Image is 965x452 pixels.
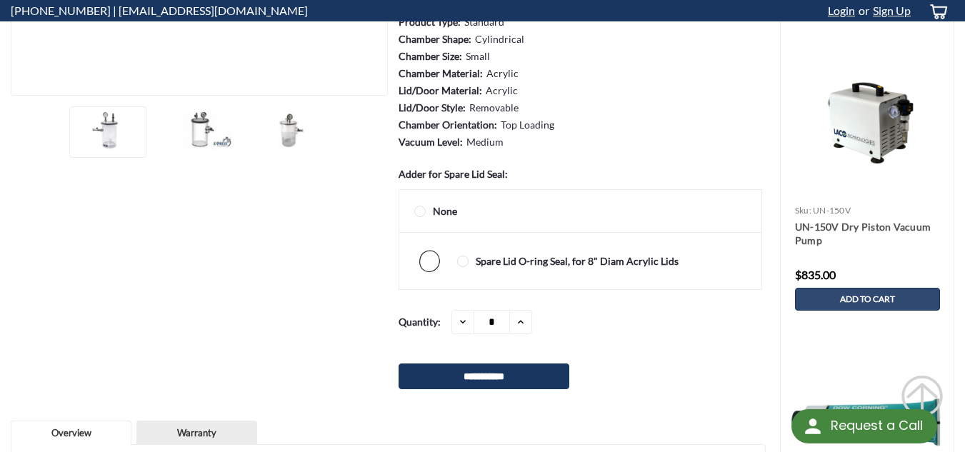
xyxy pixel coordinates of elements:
[901,375,944,418] div: Scroll Back to Top
[165,111,234,149] img: 8" X 12" VC Vacuum Chamber
[399,117,497,132] dt: Chamber Orientation:
[813,205,851,216] span: UN-150V
[840,294,895,304] span: Add to Cart
[414,248,444,274] img: Spare Lid O-ring Seal, for 8" Dia Acrylic Lids
[399,166,754,181] label: Adder for Spare Lid Seal:
[457,253,686,268] label: Spare Lid O-ring Seal, for 8" Diam Acrylic Lids
[801,415,824,438] img: round button
[414,204,746,219] label: None
[901,375,944,418] svg: submit
[795,288,940,311] a: Add to Cart
[399,134,463,149] dt: Vacuum Level:
[464,14,504,29] dd: Standard
[399,310,441,333] label: Quantity:
[137,421,256,446] a: Warranty
[501,117,554,132] dd: Top Loading
[831,409,923,442] div: Request a Call
[74,111,142,149] img: 8" X 12" VC Vacuum Chamber
[486,83,518,98] dd: Acrylic
[399,31,471,46] dt: Chamber Shape:
[795,205,851,216] a: sku: UN-150V
[399,66,483,81] dt: Chamber Material:
[795,268,836,281] span: $835.00
[469,100,519,115] dd: Removable
[855,4,869,17] span: or
[466,134,504,149] dd: Medium
[475,31,524,46] dd: Cylindrical
[791,409,937,443] div: Request a Call
[486,66,519,81] dd: Acrylic
[466,49,490,64] dd: Small
[788,76,947,165] img: UN-150V Dry Piston Vacuum Pump
[399,100,466,115] dt: Lid/Door Style:
[256,111,325,149] img: 8" X 12" VC Vacuum Chamber
[11,421,131,446] a: Overview
[795,205,811,216] span: sku:
[795,220,940,248] a: UN-150V Dry Piston Vacuum Pump
[399,49,462,64] dt: Chamber Size:
[399,83,482,98] dt: Lid/Door Material:
[399,14,461,29] dt: Product Type:
[918,1,954,21] a: cart-preview-dropdown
